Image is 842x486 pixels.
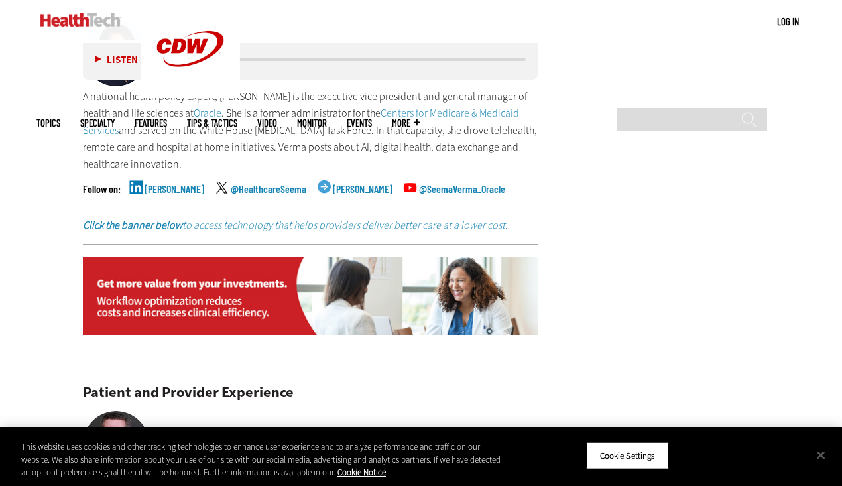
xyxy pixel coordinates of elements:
span: More [392,118,420,128]
a: Click the banner belowto access technology that helps providers deliver better care at a lower cost. [83,218,508,232]
img: ht-workflowoptimization-static-2024-na-desktop [83,257,538,335]
a: Features [135,118,167,128]
a: Events [347,118,372,128]
img: Home [40,13,121,27]
strong: Click the banner below [83,218,182,232]
span: Topics [36,118,60,128]
button: Cookie Settings [586,442,669,469]
a: More information about your privacy [337,467,386,478]
a: [PERSON_NAME] [333,184,392,217]
button: Close [806,440,835,469]
img: Alan Morgan [83,411,149,477]
a: @HealthcareSeema [231,184,306,217]
a: Video [257,118,277,128]
a: [PERSON_NAME] [145,184,204,217]
span: Specialty [80,118,115,128]
h2: Patient and Provider Experience [83,385,538,400]
a: MonITor [297,118,327,128]
div: This website uses cookies and other tracking technologies to enhance user experience and to analy... [21,440,505,479]
a: Tips & Tactics [187,118,237,128]
div: User menu [777,15,799,29]
a: CDW [141,88,240,101]
a: Log in [777,15,799,27]
a: @SeemaVerma_Oracle [419,184,505,217]
em: to access technology that helps providers deliver better care at a lower cost. [83,218,508,232]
